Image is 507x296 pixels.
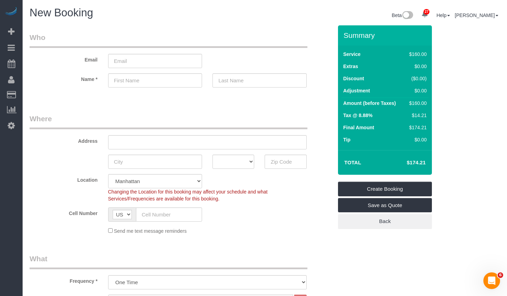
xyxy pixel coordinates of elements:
a: 27 [418,7,432,22]
label: Adjustment [343,87,370,94]
a: Help [436,13,450,18]
a: Save as Quote [338,198,432,213]
h4: $174.21 [386,160,426,166]
h3: Summary [344,31,428,39]
div: $174.21 [407,124,427,131]
div: ($0.00) [407,75,427,82]
label: Cell Number [24,207,103,217]
label: Address [24,135,103,145]
span: 6 [498,272,503,278]
img: Automaid Logo [4,7,18,17]
span: New Booking [30,7,93,19]
label: Frequency * [24,275,103,285]
input: Email [108,54,202,68]
span: 27 [424,9,429,15]
label: Tip [343,136,351,143]
label: Name * [24,73,103,83]
span: Changing the Location for this booking may affect your schedule and what Services/Frequencies are... [108,189,268,202]
label: Extras [343,63,358,70]
label: Amount (before Taxes) [343,100,396,107]
label: Email [24,54,103,63]
iframe: Intercom live chat [483,272,500,289]
label: Location [24,174,103,183]
div: $0.00 [407,136,427,143]
div: $160.00 [407,100,427,107]
label: Service [343,51,361,58]
input: Last Name [212,73,307,88]
legend: What [30,254,307,269]
div: $160.00 [407,51,427,58]
legend: Where [30,114,307,129]
input: First Name [108,73,202,88]
label: Discount [343,75,364,82]
a: [PERSON_NAME] [455,13,498,18]
a: Beta [392,13,413,18]
a: Back [338,214,432,229]
label: Tax @ 8.88% [343,112,372,119]
strong: Total [344,159,361,165]
div: $0.00 [407,87,427,94]
input: Cell Number [136,207,202,222]
img: New interface [402,11,413,20]
div: $0.00 [407,63,427,70]
a: Create Booking [338,182,432,196]
span: Send me text message reminders [114,228,186,234]
input: Zip Code [265,155,306,169]
input: City [108,155,202,169]
legend: Who [30,32,307,48]
div: $14.21 [407,112,427,119]
label: Final Amount [343,124,374,131]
